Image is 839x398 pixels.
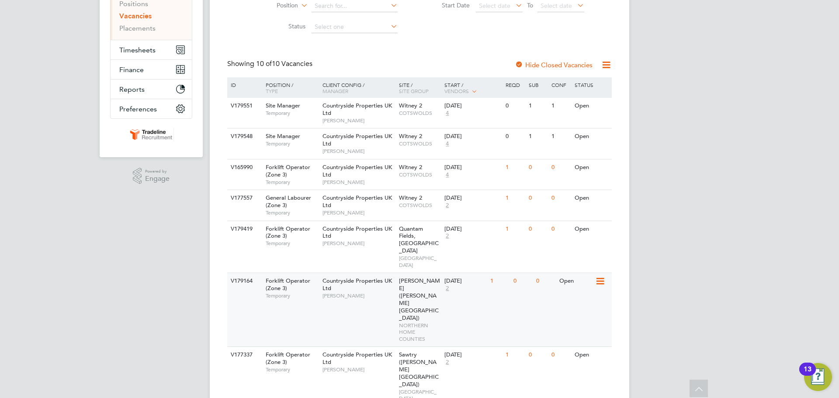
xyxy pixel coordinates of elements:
span: Forklift Operator (Zone 3) [266,351,310,366]
div: 0 [527,221,549,237]
div: 1 [503,221,526,237]
div: 1 [527,128,549,145]
button: Preferences [111,99,192,118]
div: 0 [503,128,526,145]
div: [DATE] [444,133,501,140]
span: Countryside Properties UK Ltd [322,163,392,178]
div: Sub [527,77,549,92]
span: Select date [479,2,510,10]
span: [PERSON_NAME] [322,117,395,124]
span: COTSWOLDS [399,110,440,117]
button: Reports [111,80,192,99]
div: 0 [549,190,572,206]
span: Quantam Fields, [GEOGRAPHIC_DATA] [399,225,439,255]
label: Hide Closed Vacancies [515,61,593,69]
a: Vacancies [119,12,152,20]
img: tradelinerecruitment-logo-retina.png [128,128,174,142]
div: 1 [503,347,526,363]
div: 0 [549,159,572,176]
div: V165990 [229,159,259,176]
span: Countryside Properties UK Ltd [322,194,392,209]
div: Status [572,77,610,92]
span: 2 [444,285,450,292]
div: 0 [511,273,534,289]
span: 10 of [256,59,272,68]
div: 0 [527,190,549,206]
span: Countryside Properties UK Ltd [322,132,392,147]
div: Position / [259,77,320,98]
span: 10 Vacancies [256,59,312,68]
span: Countryside Properties UK Ltd [322,277,392,292]
div: V179551 [229,98,259,114]
span: General Labourer (Zone 3) [266,194,311,209]
div: 1 [527,98,549,114]
button: Open Resource Center, 13 new notifications [804,363,832,391]
div: 1 [503,190,526,206]
span: Type [266,87,278,94]
span: 4 [444,140,450,148]
span: COTSWOLDS [399,140,440,147]
div: 0 [527,159,549,176]
div: V177557 [229,190,259,206]
span: Witney 2 [399,163,422,171]
span: [PERSON_NAME] [322,366,395,373]
div: ID [229,77,259,92]
span: Engage [145,175,170,183]
span: [PERSON_NAME] [322,179,395,186]
span: Temporary [266,292,318,299]
span: Timesheets [119,46,156,54]
span: Vendors [444,87,469,94]
span: Site Manager [266,132,300,140]
div: 1 [549,98,572,114]
span: [PERSON_NAME] ([PERSON_NAME][GEOGRAPHIC_DATA]) [399,277,440,321]
span: Site Group [399,87,429,94]
span: COTSWOLDS [399,202,440,209]
label: Position [248,1,298,10]
span: Site Manager [266,102,300,109]
span: 4 [444,171,450,179]
div: Site / [397,77,443,98]
span: 2 [444,359,450,366]
div: [DATE] [444,225,501,233]
div: Open [557,273,595,289]
input: Select one [312,21,398,33]
div: V177337 [229,347,259,363]
div: [DATE] [444,194,501,202]
span: Select date [541,2,572,10]
span: [GEOGRAPHIC_DATA] [399,255,440,268]
span: Forklift Operator (Zone 3) [266,163,310,178]
div: 0 [503,98,526,114]
div: Reqd [503,77,526,92]
span: Forklift Operator (Zone 3) [266,225,310,240]
span: Finance [119,66,144,74]
span: [PERSON_NAME] [322,148,395,155]
span: Witney 2 [399,194,422,201]
span: Forklift Operator (Zone 3) [266,277,310,292]
div: [DATE] [444,102,501,110]
div: V179164 [229,273,259,289]
a: Placements [119,24,156,32]
div: [DATE] [444,277,486,285]
div: Client Config / [320,77,397,98]
span: Witney 2 [399,132,422,140]
div: 13 [804,369,811,381]
span: Temporary [266,240,318,247]
div: 1 [488,273,511,289]
div: Open [572,221,610,237]
span: 2 [444,232,450,240]
span: Temporary [266,209,318,216]
label: Status [255,22,305,30]
span: Temporary [266,110,318,117]
span: [PERSON_NAME] [322,240,395,247]
div: 0 [534,273,557,289]
span: Temporary [266,179,318,186]
label: Start Date [419,1,470,9]
a: Go to home page [110,128,192,142]
div: Showing [227,59,314,69]
span: Reports [119,85,145,93]
div: Start / [442,77,503,99]
div: 1 [503,159,526,176]
span: Preferences [119,105,157,113]
span: [PERSON_NAME] [322,209,395,216]
div: Open [572,98,610,114]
